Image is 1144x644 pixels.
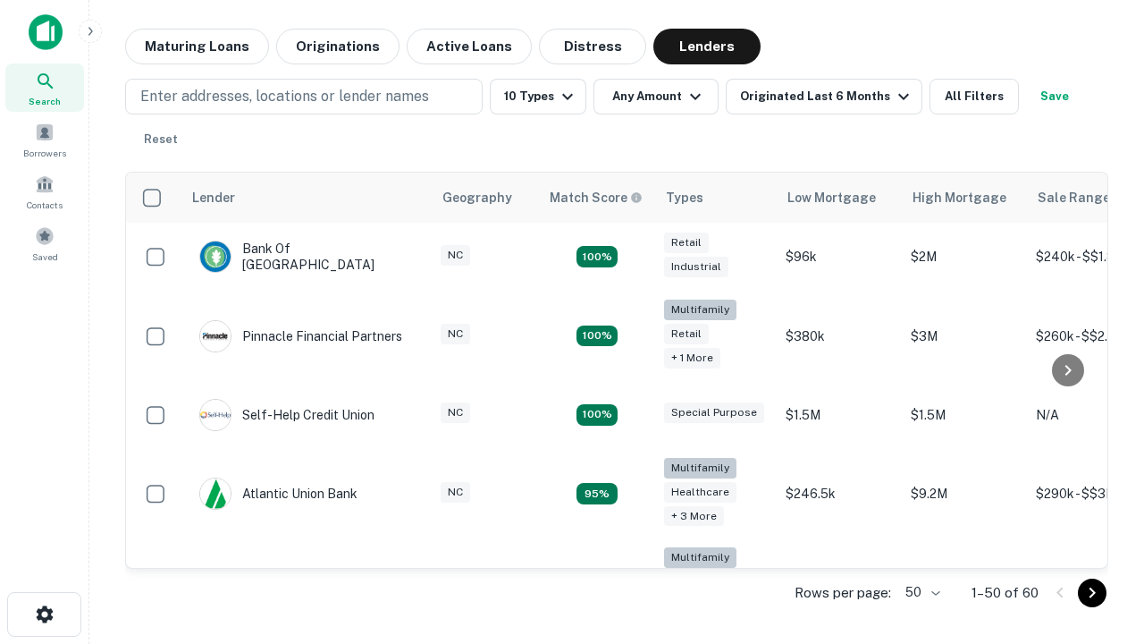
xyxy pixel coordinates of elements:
td: $380k [777,291,902,381]
div: Retail [664,233,709,253]
button: Lenders [653,29,761,64]
th: Lender [181,173,432,223]
div: Multifamily [664,300,736,320]
p: Rows per page: [795,582,891,604]
div: Sale Range [1038,187,1110,208]
div: Geography [442,187,512,208]
a: Search [5,64,84,112]
td: $9.2M [902,449,1027,539]
div: Healthcare [664,482,736,503]
div: Lender [192,187,235,208]
div: NC [441,482,470,503]
div: Atlantic Union Bank [199,478,357,510]
td: $2M [902,223,1027,291]
th: Capitalize uses an advanced AI algorithm to match your search with the best lender. The match sco... [539,173,655,223]
div: Matching Properties: 11, hasApolloMatch: undefined [576,404,618,426]
iframe: Chat Widget [1055,501,1144,587]
div: Multifamily [664,547,736,568]
th: Geography [432,173,539,223]
a: Saved [5,219,84,267]
button: Go to next page [1078,579,1106,607]
div: Special Purpose [664,402,764,423]
div: Pinnacle Financial Partners [199,320,402,352]
span: Borrowers [23,146,66,160]
div: + 3 more [664,506,724,527]
div: Matching Properties: 17, hasApolloMatch: undefined [576,326,618,347]
button: Maturing Loans [125,29,269,64]
p: 1–50 of 60 [972,582,1039,604]
button: Enter addresses, locations or lender names [125,79,483,114]
td: $1.5M [777,381,902,449]
th: Types [655,173,777,223]
button: Distress [539,29,646,64]
a: Borrowers [5,115,84,164]
div: Low Mortgage [787,187,876,208]
div: Capitalize uses an advanced AI algorithm to match your search with the best lender. The match sco... [550,188,643,208]
div: The Fidelity Bank [199,568,344,600]
a: Contacts [5,167,84,216]
div: NC [441,245,470,266]
td: $3M [902,291,1027,381]
div: Multifamily [664,458,736,479]
span: Contacts [27,198,63,212]
th: Low Mortgage [777,173,902,223]
div: High Mortgage [913,187,1006,208]
div: 50 [898,580,943,606]
button: Originated Last 6 Months [726,79,922,114]
div: Retail [664,324,709,344]
td: $246k [777,538,902,629]
button: Reset [132,122,189,157]
p: Enter addresses, locations or lender names [140,86,429,107]
button: Save your search to get updates of matches that match your search criteria. [1026,79,1083,114]
div: NC [441,324,470,344]
button: All Filters [929,79,1019,114]
h6: Match Score [550,188,639,208]
div: Matching Properties: 15, hasApolloMatch: undefined [576,246,618,267]
div: Matching Properties: 9, hasApolloMatch: undefined [576,483,618,504]
td: $96k [777,223,902,291]
td: $3.2M [902,538,1027,629]
th: High Mortgage [902,173,1027,223]
div: Industrial [664,257,728,277]
div: Bank Of [GEOGRAPHIC_DATA] [199,241,414,273]
div: Originated Last 6 Months [740,86,914,107]
img: capitalize-icon.png [29,14,63,50]
td: $1.5M [902,381,1027,449]
button: 10 Types [490,79,586,114]
div: NC [441,402,470,423]
span: Search [29,94,61,108]
img: picture [200,400,231,430]
span: Saved [32,250,58,264]
img: picture [200,321,231,352]
div: Types [666,187,703,208]
div: Self-help Credit Union [199,399,374,431]
button: Active Loans [407,29,532,64]
div: + 1 more [664,348,720,369]
button: Any Amount [593,79,719,114]
button: Originations [276,29,400,64]
img: picture [200,479,231,509]
img: picture [200,241,231,272]
td: $246.5k [777,449,902,539]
